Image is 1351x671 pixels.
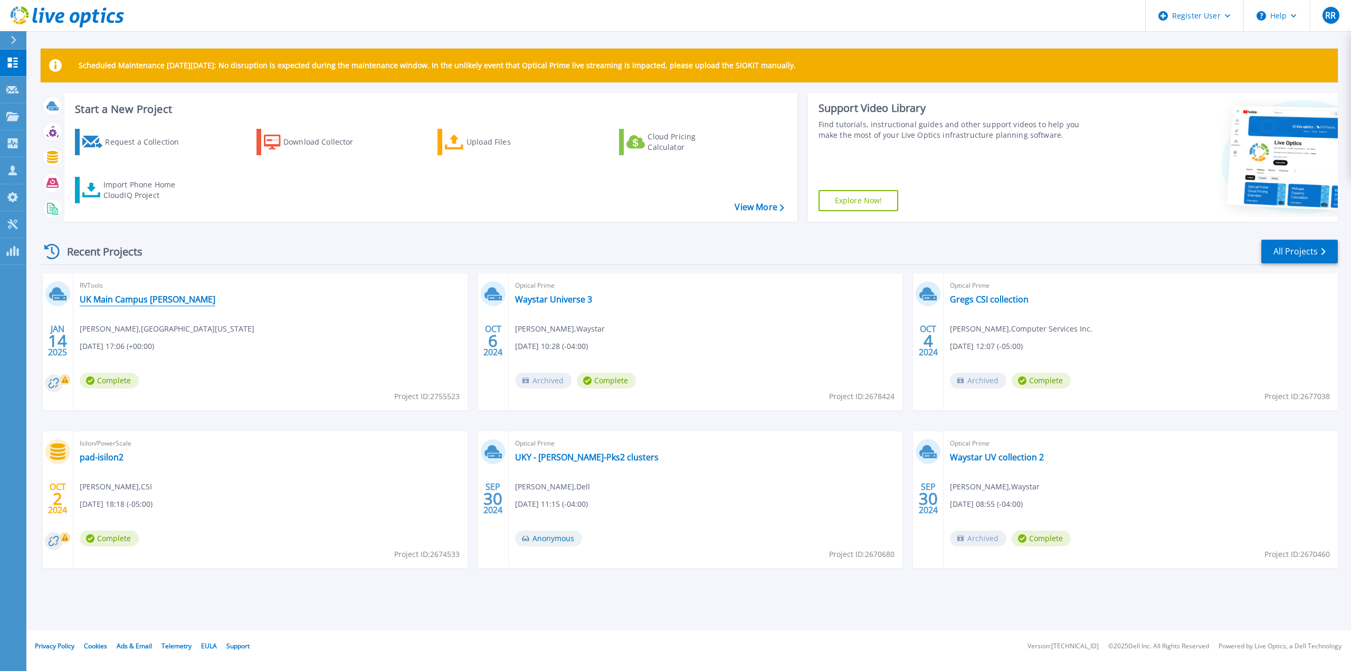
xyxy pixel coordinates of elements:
[515,323,605,335] span: [PERSON_NAME] , Waystar
[819,190,899,211] a: Explore Now!
[80,280,461,291] span: RVTools
[105,131,189,153] div: Request a Collection
[1219,643,1342,650] li: Powered by Live Optics, a Dell Technology
[515,481,590,493] span: [PERSON_NAME] , Dell
[1012,373,1071,389] span: Complete
[515,531,582,546] span: Anonymous
[437,129,555,155] a: Upload Files
[1012,531,1071,546] span: Complete
[1108,643,1209,650] li: © 2025 Dell Inc. All Rights Reserved
[201,641,217,650] a: EULA
[950,341,1023,352] span: [DATE] 12:07 (-05:00)
[1264,391,1330,402] span: Project ID: 2677038
[918,479,938,518] div: SEP 2024
[41,239,157,264] div: Recent Projects
[80,498,153,510] span: [DATE] 18:18 (-05:00)
[515,294,592,305] a: Waystar Universe 3
[80,323,254,335] span: [PERSON_NAME] , [GEOGRAPHIC_DATA][US_STATE]
[394,549,460,560] span: Project ID: 2674533
[515,280,897,291] span: Optical Prime
[829,549,895,560] span: Project ID: 2670680
[950,498,1023,510] span: [DATE] 08:55 (-04:00)
[80,481,152,493] span: [PERSON_NAME] , CSI
[1264,549,1330,560] span: Project ID: 2670460
[648,131,732,153] div: Cloud Pricing Calculator
[467,131,551,153] div: Upload Files
[515,498,588,510] span: [DATE] 11:15 (-04:00)
[75,129,193,155] a: Request a Collection
[950,373,1006,389] span: Archived
[819,101,1092,115] div: Support Video Library
[483,494,502,503] span: 30
[918,322,938,360] div: OCT 2024
[924,336,933,345] span: 4
[483,479,503,518] div: SEP 2024
[1261,240,1338,263] a: All Projects
[950,438,1331,449] span: Optical Prime
[256,129,374,155] a: Download Collector
[483,322,503,360] div: OCT 2024
[829,391,895,402] span: Project ID: 2678424
[47,322,68,360] div: JAN 2025
[226,641,250,650] a: Support
[515,341,588,352] span: [DATE] 10:28 (-04:00)
[80,438,461,449] span: Isilon/PowerScale
[577,373,636,389] span: Complete
[515,452,659,462] a: UKY - [PERSON_NAME]-Pks2 clusters
[1027,643,1099,650] li: Version: [TECHNICAL_ID]
[117,641,152,650] a: Ads & Email
[161,641,192,650] a: Telemetry
[47,479,68,518] div: OCT 2024
[80,373,139,389] span: Complete
[919,494,938,503] span: 30
[735,202,784,212] a: View More
[950,531,1006,546] span: Archived
[80,452,123,462] a: pad-isilon2
[515,373,572,389] span: Archived
[950,481,1040,493] span: [PERSON_NAME] , Waystar
[950,323,1092,335] span: [PERSON_NAME] , Computer Services Inc.
[80,531,139,546] span: Complete
[950,452,1044,462] a: Waystar UV collection 2
[283,131,368,153] div: Download Collector
[35,641,74,650] a: Privacy Policy
[950,294,1029,305] a: Gregs CSI collection
[515,438,897,449] span: Optical Prime
[53,494,62,503] span: 2
[80,341,154,352] span: [DATE] 17:06 (+00:00)
[79,61,796,70] p: Scheduled Maintenance [DATE][DATE]: No disruption is expected during the maintenance window. In t...
[80,294,215,305] a: UK Main Campus [PERSON_NAME]
[103,179,186,201] div: Import Phone Home CloudIQ Project
[488,336,498,345] span: 6
[619,129,737,155] a: Cloud Pricing Calculator
[84,641,107,650] a: Cookies
[819,119,1092,140] div: Find tutorials, instructional guides and other support videos to help you make the most of your L...
[1325,11,1336,20] span: RR
[394,391,460,402] span: Project ID: 2755523
[75,103,784,115] h3: Start a New Project
[48,336,67,345] span: 14
[950,280,1331,291] span: Optical Prime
